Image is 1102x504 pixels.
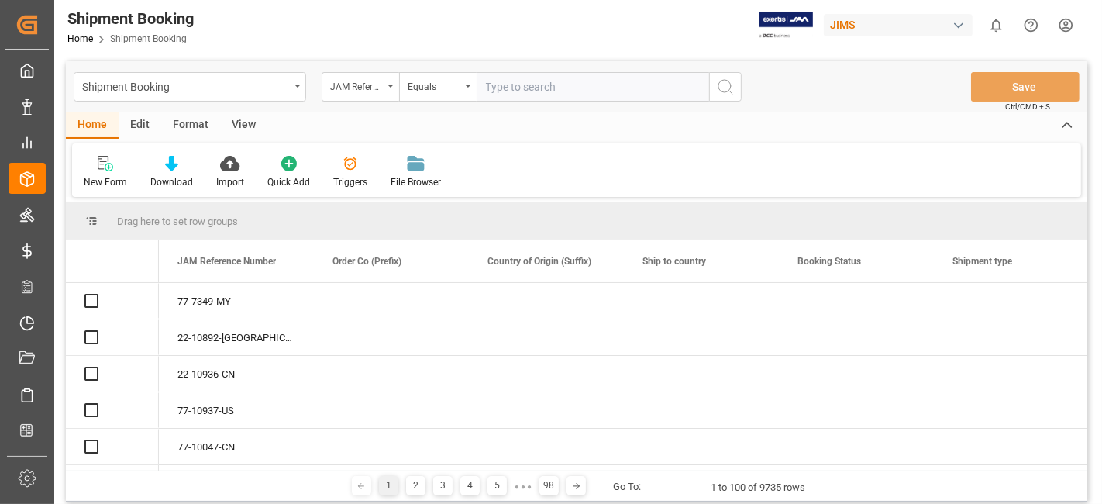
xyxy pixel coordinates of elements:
span: Order Co (Prefix) [332,256,401,267]
div: Quick Add [267,175,310,189]
button: search button [709,72,742,102]
div: Press SPACE to select this row. [66,392,159,429]
input: Type to search [477,72,709,102]
div: Shipment Booking [67,7,194,30]
div: Format [161,112,220,139]
button: show 0 new notifications [979,8,1014,43]
div: Press SPACE to select this row. [66,283,159,319]
span: JAM Reference Number [177,256,276,267]
div: Go To: [613,479,641,495]
div: Import [216,175,244,189]
button: Save [971,72,1080,102]
div: Press SPACE to select this row. [66,356,159,392]
div: JIMS [824,14,973,36]
div: Home [66,112,119,139]
div: Edit [119,112,161,139]
div: JAM Reference Number [330,76,383,94]
div: 22-10936-CN [159,356,314,392]
span: Drag here to set row groups [117,216,238,227]
div: New Form [84,175,127,189]
div: 1 [379,476,398,495]
button: open menu [74,72,306,102]
span: Ship to country [642,256,706,267]
button: Help Center [1014,8,1049,43]
span: Ctrl/CMD + S [1005,101,1050,112]
div: 77-10937-US [159,392,314,428]
span: Shipment type [952,256,1012,267]
div: 77-7349-MY [159,283,314,319]
div: Triggers [333,175,367,189]
a: Home [67,33,93,44]
div: File Browser [391,175,441,189]
div: Download [150,175,193,189]
div: 3 [433,476,453,495]
button: open menu [322,72,399,102]
div: 4 [460,476,480,495]
div: 77-10047-CN [159,429,314,464]
button: open menu [399,72,477,102]
div: ● ● ● [515,481,532,492]
div: Equals [408,76,460,94]
span: Country of Origin (Suffix) [487,256,591,267]
span: Booking Status [797,256,861,267]
div: 2 [406,476,425,495]
div: 98 [539,476,559,495]
div: 1 to 100 of 9735 rows [711,480,805,495]
div: 5 [487,476,507,495]
div: 22-10892-[GEOGRAPHIC_DATA] [159,319,314,355]
button: JIMS [824,10,979,40]
div: Press SPACE to select this row. [66,319,159,356]
div: Press SPACE to select this row. [66,429,159,465]
img: Exertis%20JAM%20-%20Email%20Logo.jpg_1722504956.jpg [759,12,813,39]
div: Shipment Booking [82,76,289,95]
div: View [220,112,267,139]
